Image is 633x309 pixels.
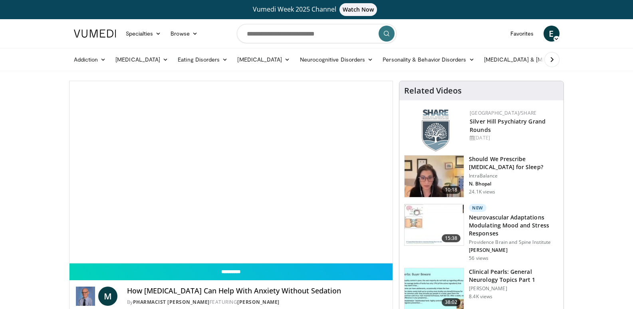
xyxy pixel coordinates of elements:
a: Addiction [69,52,111,68]
span: Watch Now [339,3,377,16]
h4: Related Videos [404,86,462,96]
a: Favorites [506,26,539,42]
input: Search topics, interventions [237,24,397,43]
img: VuMedi Logo [74,30,116,38]
div: [DATE] [470,134,557,142]
img: 4562edde-ec7e-4758-8328-0659f7ef333d.150x105_q85_crop-smart_upscale.jpg [405,204,464,246]
a: [MEDICAL_DATA] [111,52,173,68]
p: Providence Brain and Spine Institute [469,239,559,245]
h4: How [MEDICAL_DATA] Can Help With Anxiety Without Sedation [127,287,387,295]
p: New [469,204,486,212]
h3: Neurovascular Adaptations Modulating Mood and Stress Responses [469,213,559,237]
a: 15:38 New Neurovascular Adaptations Modulating Mood and Stress Responses Providence Brain and Spi... [404,204,559,261]
a: [MEDICAL_DATA] & [MEDICAL_DATA] [479,52,593,68]
span: 10:18 [442,186,461,194]
a: Silver Hill Psychiatry Grand Rounds [470,118,546,134]
video-js: Video Player [69,81,393,263]
p: 56 views [469,255,488,261]
a: [PERSON_NAME] [237,299,280,305]
a: Neurocognitive Disorders [295,52,378,68]
span: 38:02 [442,298,461,306]
a: [GEOGRAPHIC_DATA]/SHARE [470,110,536,116]
a: M [98,287,117,306]
a: Browse [166,26,202,42]
p: [PERSON_NAME] [469,247,559,253]
h3: Should We Prescribe [MEDICAL_DATA] for Sleep? [469,155,559,171]
a: E [544,26,560,42]
p: N. Bhopal [469,181,559,187]
a: 10:18 Should We Prescribe [MEDICAL_DATA] for Sleep? IntraBalance N. Bhopal 24.1K views [404,155,559,197]
a: Specialties [121,26,166,42]
a: Eating Disorders [173,52,232,68]
p: IntraBalance [469,173,559,179]
p: 24.1K views [469,189,495,195]
p: [PERSON_NAME] [469,285,559,292]
img: f7087805-6d6d-4f4e-b7c8-917543aa9d8d.150x105_q85_crop-smart_upscale.jpg [405,155,464,197]
a: Personality & Behavior Disorders [378,52,479,68]
span: 15:38 [442,234,461,242]
p: 8.4K views [469,293,492,300]
div: By FEATURING [127,299,387,306]
h3: Clinical Pearls: General Neurology Topics Part 1 [469,268,559,284]
a: Vumedi Week 2025 ChannelWatch Now [75,3,558,16]
a: [MEDICAL_DATA] [232,52,295,68]
img: f8aaeb6d-318f-4fcf-bd1d-54ce21f29e87.png.150x105_q85_autocrop_double_scale_upscale_version-0.2.png [422,110,450,152]
img: Pharmacist Michael [76,287,95,306]
a: Pharmacist [PERSON_NAME] [133,299,210,305]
